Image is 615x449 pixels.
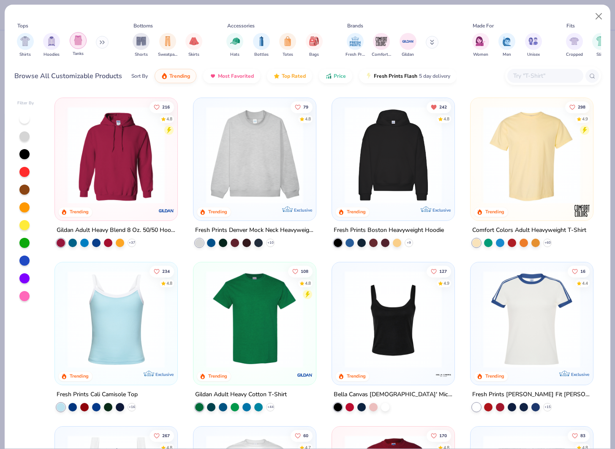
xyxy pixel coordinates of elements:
div: Gildan Adult Heavy Blend 8 Oz. 50/50 Hooded Sweatshirt [57,225,176,236]
img: trending.gif [161,73,168,79]
img: Tanks Image [73,35,83,45]
div: 4.8 [444,116,449,122]
img: f5d85501-0dbb-4ee4-b115-c08fa3845d83 [202,106,307,204]
div: Bottoms [133,22,153,30]
span: Totes [283,52,293,58]
button: filter button [306,33,323,58]
img: Sweatpants Image [163,36,172,46]
img: TopRated.gif [273,73,280,79]
button: filter button [346,33,365,58]
span: Fresh Prints [346,52,365,58]
button: filter button [253,33,270,58]
span: 60 [303,433,308,438]
button: filter button [566,33,583,58]
button: Like [568,265,590,277]
img: Cropped Image [569,36,579,46]
span: Exclusive [433,207,451,213]
button: Like [150,430,174,441]
button: filter button [372,33,391,58]
div: Sort By [131,72,148,80]
button: filter button [592,33,609,58]
img: a25d9891-da96-49f3-a35e-76288174bf3a [63,271,169,368]
img: Hoodies Image [47,36,56,46]
button: filter button [525,33,542,58]
div: Fresh Prints [PERSON_NAME] Fit [PERSON_NAME] Shirt with Stripes [472,389,591,400]
img: Shorts Image [136,36,146,46]
div: Tops [17,22,28,30]
div: 4.8 [305,280,311,286]
div: filter for Hoodies [43,33,60,58]
span: Tanks [73,51,84,57]
input: Try "T-Shirt" [512,71,577,81]
span: Exclusive [155,371,174,377]
span: Bags [309,52,319,58]
img: 01756b78-01f6-4cc6-8d8a-3c30c1a0c8ac [63,106,169,204]
span: Gildan [402,52,414,58]
div: filter for Hats [226,33,243,58]
button: Fresh Prints Flash5 day delivery [359,69,457,83]
img: Women Image [476,36,485,46]
button: Like [427,265,451,277]
span: + 60 [544,240,550,245]
span: 127 [439,269,447,273]
div: filter for Bottles [253,33,270,58]
span: Trending [169,73,190,79]
button: Price [319,69,352,83]
div: Brands [347,22,363,30]
div: filter for Totes [279,33,296,58]
button: Close [591,8,607,24]
div: filter for Unisex [525,33,542,58]
img: c7959168-479a-4259-8c5e-120e54807d6b [307,271,413,368]
span: Hoodies [44,52,60,58]
div: filter for Women [472,33,489,58]
div: Made For [473,22,494,30]
img: e5540c4d-e74a-4e58-9a52-192fe86bec9f [479,271,585,368]
span: Hats [230,52,239,58]
div: Comfort Colors Adult Heavyweight T-Shirt [472,225,586,236]
div: filter for Men [498,33,515,58]
div: 4.9 [444,280,449,286]
button: Top Rated [267,69,312,83]
img: Fresh Prints Image [349,35,362,48]
button: filter button [185,33,202,58]
img: flash.gif [365,73,372,79]
span: 16 [580,269,585,273]
span: 298 [578,105,585,109]
img: Bags Image [309,36,318,46]
span: + 15 [544,404,550,409]
span: Cropped [566,52,583,58]
button: Like [565,101,590,113]
img: db319196-8705-402d-8b46-62aaa07ed94f [202,271,307,368]
button: Unlike [427,101,451,113]
img: Gildan Image [402,35,414,48]
span: Shirts [19,52,31,58]
button: Like [288,265,313,277]
div: filter for Sweatpants [158,33,177,58]
button: Like [150,265,174,277]
span: Most Favorited [218,73,254,79]
span: Fresh Prints Flash [374,73,417,79]
button: filter button [226,33,243,58]
img: Slim Image [596,36,605,46]
span: Top Rated [282,73,306,79]
div: filter for Bags [306,33,323,58]
button: Like [568,430,590,441]
span: Exclusive [571,371,589,377]
button: Trending [155,69,196,83]
img: d4a37e75-5f2b-4aef-9a6e-23330c63bbc0 [446,106,551,204]
img: most_fav.gif [210,73,216,79]
div: Fresh Prints Denver Mock Neck Heavyweight Sweatshirt [195,225,314,236]
img: Unisex Image [528,36,538,46]
span: Unisex [527,52,540,58]
span: + 9 [407,240,411,245]
button: Like [291,101,313,113]
img: Skirts Image [189,36,199,46]
span: Men [503,52,511,58]
div: Bella Canvas [DEMOGRAPHIC_DATA]' Micro Ribbed Scoop Tank [334,389,453,400]
div: filter for Shorts [133,33,150,58]
span: Women [473,52,488,58]
span: 234 [163,269,170,273]
img: Bottles Image [257,36,266,46]
button: filter button [498,33,515,58]
div: filter for Shirts [17,33,34,58]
